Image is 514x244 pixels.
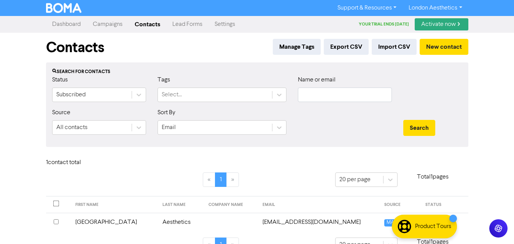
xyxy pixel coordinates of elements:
th: COMPANY NAME [204,196,258,213]
a: Page 1 is your current page [215,172,227,187]
div: Subscribed [56,90,86,99]
h6: 1 contact total [46,159,107,166]
th: STATUS [421,196,468,213]
a: Dashboard [46,17,87,32]
div: 20 per page [339,175,371,184]
th: LAST NAME [158,196,204,213]
th: SOURCE [380,196,421,213]
button: New contact [420,39,468,55]
button: Export CSV [324,39,369,55]
div: Search for contacts [52,69,462,75]
img: BOMA Logo [46,3,82,13]
div: Email [162,123,176,132]
p: Total 1 pages [398,172,468,182]
th: EMAIL [258,196,380,213]
a: Support & Resources [331,2,403,14]
span: MANUAL [384,219,408,226]
div: Your trial ends [DATE] [359,21,415,28]
label: Tags [158,75,170,85]
label: Name or email [298,75,336,85]
td: [GEOGRAPHIC_DATA] [71,213,158,231]
td: Subscribed [421,213,468,231]
button: Search [403,120,435,136]
label: Sort By [158,108,175,117]
a: Campaigns [87,17,129,32]
iframe: Chat Widget [476,207,514,244]
div: Select... [162,90,182,99]
a: London Aesthetics [403,2,468,14]
label: Status [52,75,68,85]
button: Manage Tags [273,39,321,55]
td: officiallarcpk@gmail.com [258,213,380,231]
a: Contacts [129,17,166,32]
a: Lead Forms [166,17,208,32]
th: FIRST NAME [71,196,158,213]
td: Aesthetics [158,213,204,231]
a: Settings [208,17,241,32]
label: Source [52,108,70,117]
h1: Contacts [46,39,104,56]
div: All contacts [56,123,88,132]
button: Import CSV [372,39,417,55]
a: Activate now [415,18,468,30]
